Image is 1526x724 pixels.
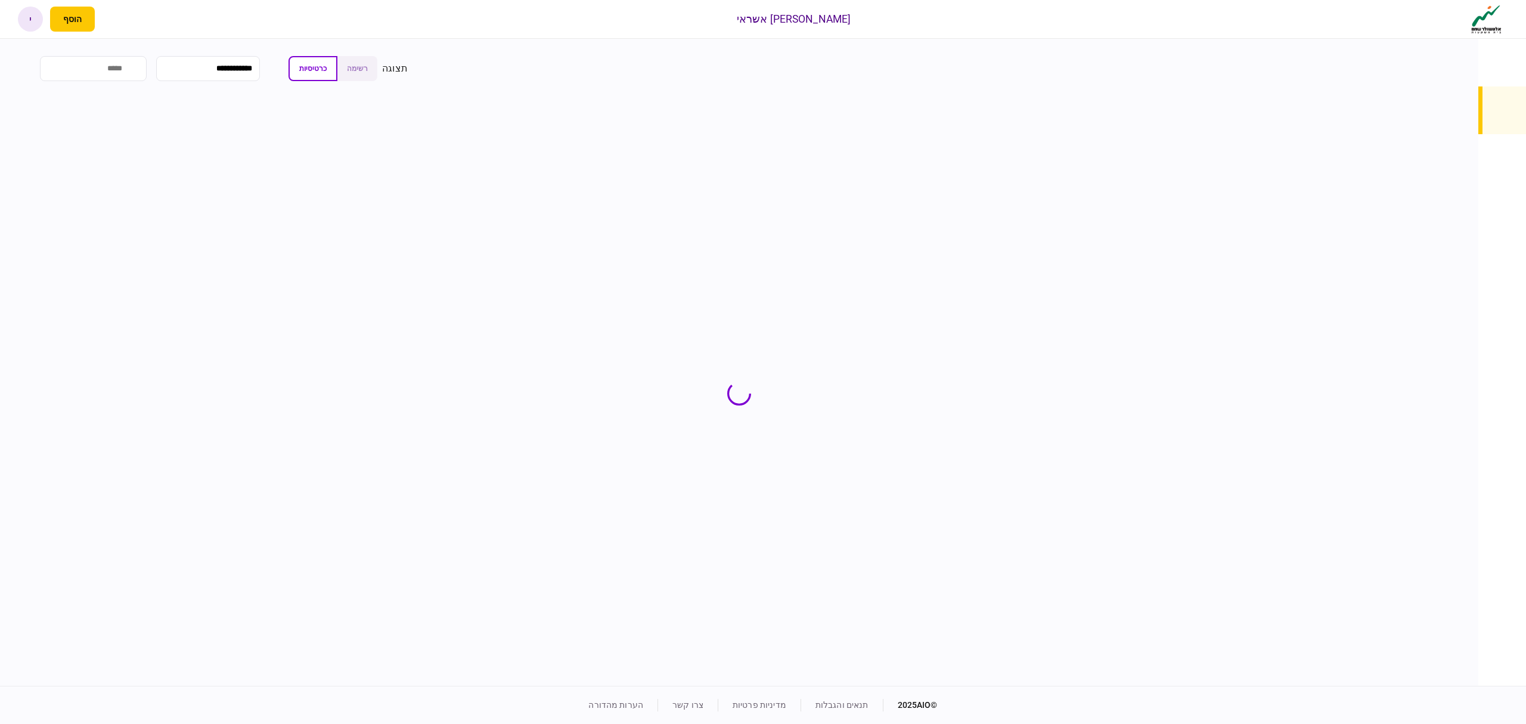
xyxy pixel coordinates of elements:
button: כרטיסיות [289,56,337,81]
button: י [18,7,43,32]
a: מדיניות פרטיות [733,700,786,710]
div: © 2025 AIO [883,699,938,711]
a: הערות מהדורה [588,700,643,710]
div: תצוגה [382,61,408,76]
button: רשימה [337,56,377,81]
span: רשימה [347,64,368,73]
div: [PERSON_NAME] אשראי [737,11,851,27]
a: צרו קשר [672,700,703,710]
button: פתח רשימת התראות [102,7,127,32]
img: client company logo [1469,4,1504,34]
button: פתח תפריט להוספת לקוח [50,7,95,32]
a: תנאים והגבלות [815,700,869,710]
span: כרטיסיות [299,64,327,73]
